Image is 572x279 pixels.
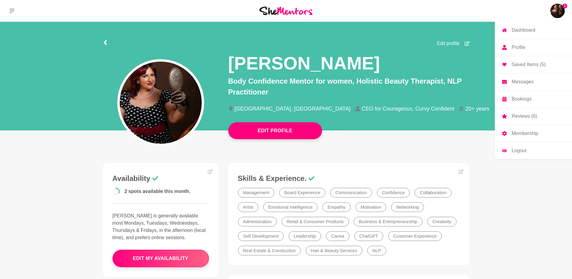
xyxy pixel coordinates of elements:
p: Bookings [512,97,532,101]
a: Melissa Rodda1DashboardProfileSaved Items (5)MessagesBookingsReviews (6)MembershipLogout [550,4,565,18]
li: 20+ years [459,106,494,111]
p: Profile [512,45,525,50]
a: Dashboard [495,22,572,39]
li: CEO for Courageous, Curvy Confident [355,106,459,111]
p: Body Confidence Mentor for women, Holistic Beauty Therapist, NLP Practitioner [228,76,469,98]
a: Profile [495,39,572,56]
li: [GEOGRAPHIC_DATA], [GEOGRAPHIC_DATA] [228,106,356,111]
span: 1 [562,4,567,8]
span: Edit profile [437,40,460,47]
h3: Skills & Experience. [238,174,460,183]
a: Reviews (6) [495,108,572,125]
h3: Availability [112,174,209,183]
p: [PERSON_NAME] is generally available most Mondays, Tuesdays, Wednesdays, Thursdays & Fridays, in ... [112,212,209,241]
button: edit my availability [112,250,209,267]
img: She Mentors Logo [259,7,312,15]
p: Saved Items (5) [512,62,546,67]
img: Melissa Rodda [550,4,565,18]
button: Edit Profile [228,122,322,139]
p: Membership [512,131,538,136]
a: Bookings [495,91,572,107]
p: Reviews (6) [512,114,537,119]
a: Saved Items (5) [495,56,572,73]
h1: [PERSON_NAME] [228,52,380,75]
p: Logout [512,148,526,153]
p: Messages [512,79,534,84]
p: Dashboard [512,28,535,33]
span: 2 spots available this month. [125,189,191,194]
a: Messages [495,73,572,90]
